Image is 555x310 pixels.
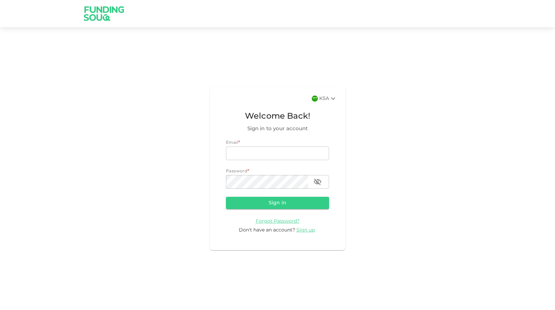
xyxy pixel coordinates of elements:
span: Password [226,169,247,173]
div: KSA [319,94,337,103]
span: Sign in to your account [226,125,329,133]
span: Sign up [296,228,315,232]
button: Sign in [226,197,329,209]
span: Welcome Back! [226,110,329,123]
span: Don't have an account? [239,228,295,232]
input: email [226,147,329,160]
input: password [226,175,308,189]
span: Forgot Password? [256,219,300,224]
span: Email [226,141,238,145]
a: Forgot Password? [256,219,300,224]
img: flag-sa.b9a346574cdc8950dd34b50780441f57.svg [312,96,318,102]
